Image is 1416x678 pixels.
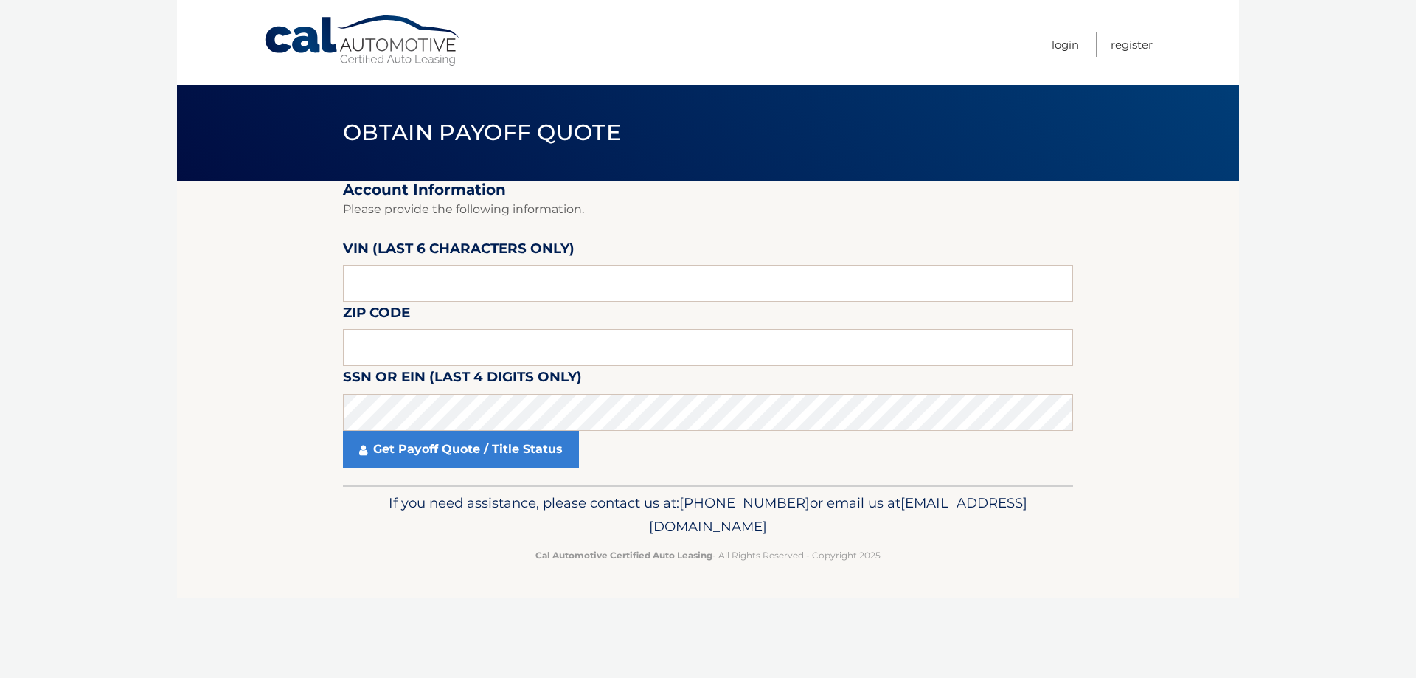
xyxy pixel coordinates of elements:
p: Please provide the following information. [343,199,1073,220]
p: - All Rights Reserved - Copyright 2025 [353,547,1063,563]
h2: Account Information [343,181,1073,199]
a: Cal Automotive [263,15,462,67]
a: Register [1111,32,1153,57]
label: SSN or EIN (last 4 digits only) [343,366,582,393]
span: [PHONE_NUMBER] [679,494,810,511]
p: If you need assistance, please contact us at: or email us at [353,491,1063,539]
span: Obtain Payoff Quote [343,119,621,146]
a: Get Payoff Quote / Title Status [343,431,579,468]
a: Login [1052,32,1079,57]
label: Zip Code [343,302,410,329]
strong: Cal Automotive Certified Auto Leasing [535,550,712,561]
label: VIN (last 6 characters only) [343,238,575,265]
